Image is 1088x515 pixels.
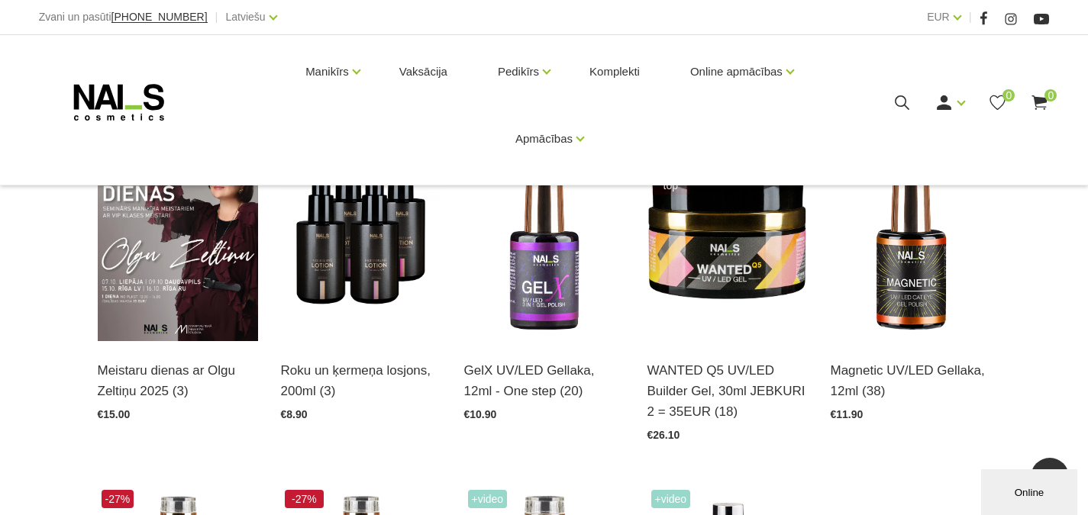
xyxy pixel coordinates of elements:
img: Ilgnoturīga gellaka, kas sastāv no metāla mikrodaļiņām, kuras īpaša magnēta ietekmē var pārvērst ... [831,121,991,341]
a: 0 [1030,93,1049,112]
span: 0 [1044,89,1057,101]
span: -27% [285,490,324,508]
span: top [651,176,691,195]
span: €11.90 [831,408,864,420]
span: 0 [1002,89,1015,101]
a: 0 [988,93,1007,112]
a: Meistaru dienas ar Olgu Zeltiņu 2025 (3) [98,360,258,401]
a: Magnetic UV/LED Gellaka, 12ml (38) [831,360,991,401]
img: Trīs vienā - bāze, tonis, tops (trausliem nagiem vēlams papildus lietot bāzi). Ilgnoturīga un int... [464,121,625,341]
a: WANTED Q5 UV/LED Builder Gel, 30ml JEBKURI 2 = 35EUR (18) [647,360,808,423]
a: Manikīrs [305,41,349,102]
a: Latviešu [226,8,266,26]
img: ✨ Meistaru dienas ar Olgu Zeltiņu 2025 ✨RUDENS / Seminārs manikīra meistariemLiepāja – 7. okt., v... [98,121,258,341]
a: Apmācības [515,108,573,169]
a: Pedikīrs [498,41,539,102]
a: Komplekti [577,35,652,108]
span: €26.10 [647,429,680,441]
div: Zvani un pasūti [39,8,208,27]
iframe: chat widget [981,466,1080,515]
span: -27% [102,490,134,508]
a: Roku un ķermeņa losjons, 200ml (3) [281,360,441,401]
img: Gels WANTED NAILS cosmetics tehniķu komanda ir radījusi gelu, kas ilgi jau ir katra meistara mekl... [647,121,808,341]
a: Online apmācības [690,41,783,102]
span: €10.90 [464,408,497,420]
a: EUR [927,8,950,26]
img: BAROJOŠS roku un ķermeņa LOSJONSBALI COCONUT barojošs roku un ķermeņa losjons paredzēts jebkura t... [281,121,441,341]
a: Vaksācija [387,35,460,108]
span: +Video [651,490,691,508]
a: [PHONE_NUMBER] [111,11,208,23]
span: +Video [468,490,508,508]
span: €15.00 [98,408,131,420]
a: GelX UV/LED Gellaka, 12ml - One step (20) [464,360,625,401]
span: | [969,8,972,27]
span: | [215,8,218,27]
span: €8.90 [281,408,308,420]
